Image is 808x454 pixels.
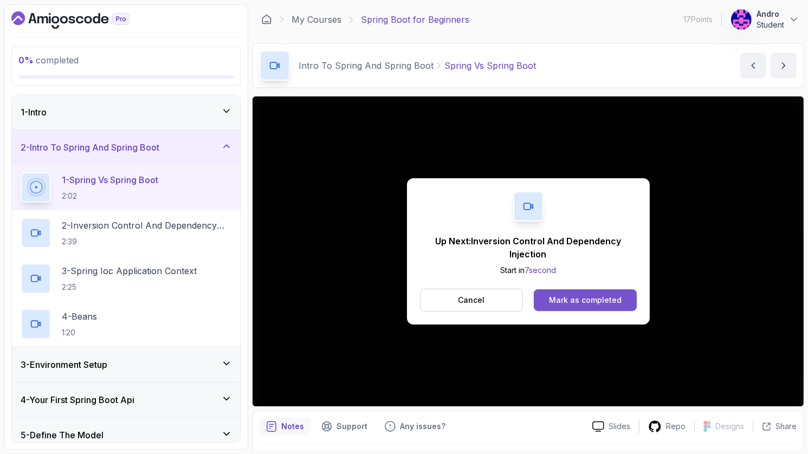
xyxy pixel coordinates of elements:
button: 1-Intro [12,95,241,129]
a: Slides [584,421,639,432]
button: 5-Define The Model [12,418,241,452]
button: 3-Spring Ioc Application Context2:25 [21,263,232,294]
button: 2-Inversion Control And Dependency Injection2:39 [21,218,232,248]
p: 1:20 [62,327,97,338]
p: 2:02 [62,191,158,202]
button: user profile imageAndroStudent [731,9,799,30]
button: previous content [740,53,766,79]
span: 7 second [525,265,556,275]
button: 1-Spring Vs Spring Boot2:02 [21,172,232,203]
iframe: 1 - Spring vs Spring Boot [253,96,804,406]
button: Support button [315,418,374,435]
h3: 5 - Define The Model [21,429,104,442]
p: 17 Points [683,14,713,25]
a: My Courses [292,13,341,26]
p: Start in [420,265,637,276]
img: user profile image [731,9,752,30]
button: 4-Your First Spring Boot Api [12,382,241,417]
h3: 2 - Intro To Spring And Spring Boot [21,141,159,154]
p: 2 - Inversion Control And Dependency Injection [62,219,232,232]
p: Intro To Spring And Spring Boot [299,59,434,72]
button: 4-Beans1:20 [21,309,232,339]
p: Notes [281,421,304,432]
div: Mark as completed [549,295,622,306]
p: Slides [609,421,630,432]
h3: 1 - Intro [21,106,47,119]
p: Andro [757,9,784,20]
button: 2-Intro To Spring And Spring Boot [12,130,241,165]
h3: 3 - Environment Setup [21,358,107,371]
span: 0 % [18,55,34,66]
button: next content [771,53,797,79]
p: 3 - Spring Ioc Application Context [62,264,197,277]
a: Dashboard [261,14,272,25]
button: Share [753,421,797,432]
p: Spring Boot for Beginners [361,13,469,26]
p: Repo [666,421,686,432]
p: Spring Vs Spring Boot [444,59,536,72]
p: Support [337,421,367,432]
p: Any issues? [400,421,445,432]
p: Designs [715,421,744,432]
p: Student [757,20,784,30]
button: 3-Environment Setup [12,347,241,382]
p: 4 - Beans [62,310,97,323]
p: Up Next: Inversion Control And Dependency Injection [420,235,637,261]
button: Cancel [420,289,523,312]
a: Repo [639,420,694,433]
a: Dashboard [11,11,154,29]
p: Cancel [458,295,484,306]
p: 2:25 [62,282,197,293]
span: completed [18,55,79,66]
p: Share [775,421,797,432]
p: 2:39 [62,236,232,247]
button: notes button [260,418,311,435]
p: 1 - Spring Vs Spring Boot [62,173,158,186]
h3: 4 - Your First Spring Boot Api [21,393,134,406]
button: Mark as completed [534,289,636,311]
button: Feedback button [378,418,452,435]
